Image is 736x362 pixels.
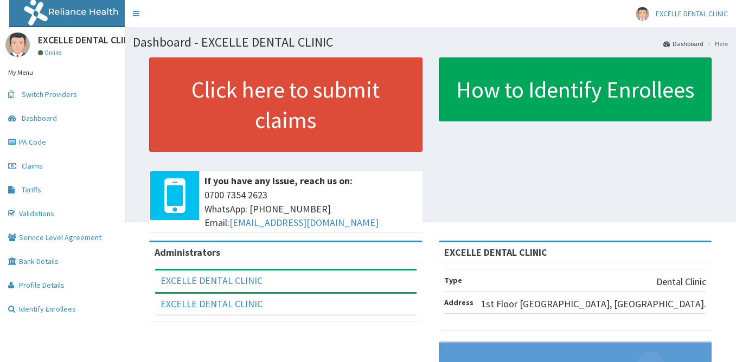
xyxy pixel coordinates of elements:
h1: Dashboard - EXCELLE DENTAL CLINIC [133,35,728,49]
a: Online [38,49,64,56]
p: 1st Floor [GEOGRAPHIC_DATA], [GEOGRAPHIC_DATA]. [481,297,706,311]
a: How to Identify Enrollees [439,57,712,121]
span: Dashboard [22,113,57,123]
a: Dashboard [663,39,703,48]
span: Tariffs [22,185,41,195]
span: Claims [22,161,43,171]
strong: EXCELLE DENTAL CLINIC [444,246,547,258]
b: Administrators [155,246,220,258]
b: Type [444,275,462,285]
a: EXCELLE DENTAL CLINIC [161,298,263,310]
img: User Image [636,7,649,21]
b: Address [444,298,473,307]
a: [EMAIL_ADDRESS][DOMAIN_NAME] [229,216,379,229]
li: Here [705,39,728,48]
b: If you have any issue, reach us on: [204,174,353,187]
a: EXCELLE DENTAL CLINIC [161,274,263,287]
span: EXCELLE DENTAL CLINIC [656,9,728,18]
span: 0700 7354 2623 WhatsApp: [PHONE_NUMBER] Email: [204,188,417,230]
img: User Image [5,33,30,57]
p: EXCELLE DENTAL CLINIC [38,35,138,45]
p: Dental Clinic [656,275,706,289]
span: Switch Providers [22,89,77,99]
a: Click here to submit claims [149,57,423,152]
